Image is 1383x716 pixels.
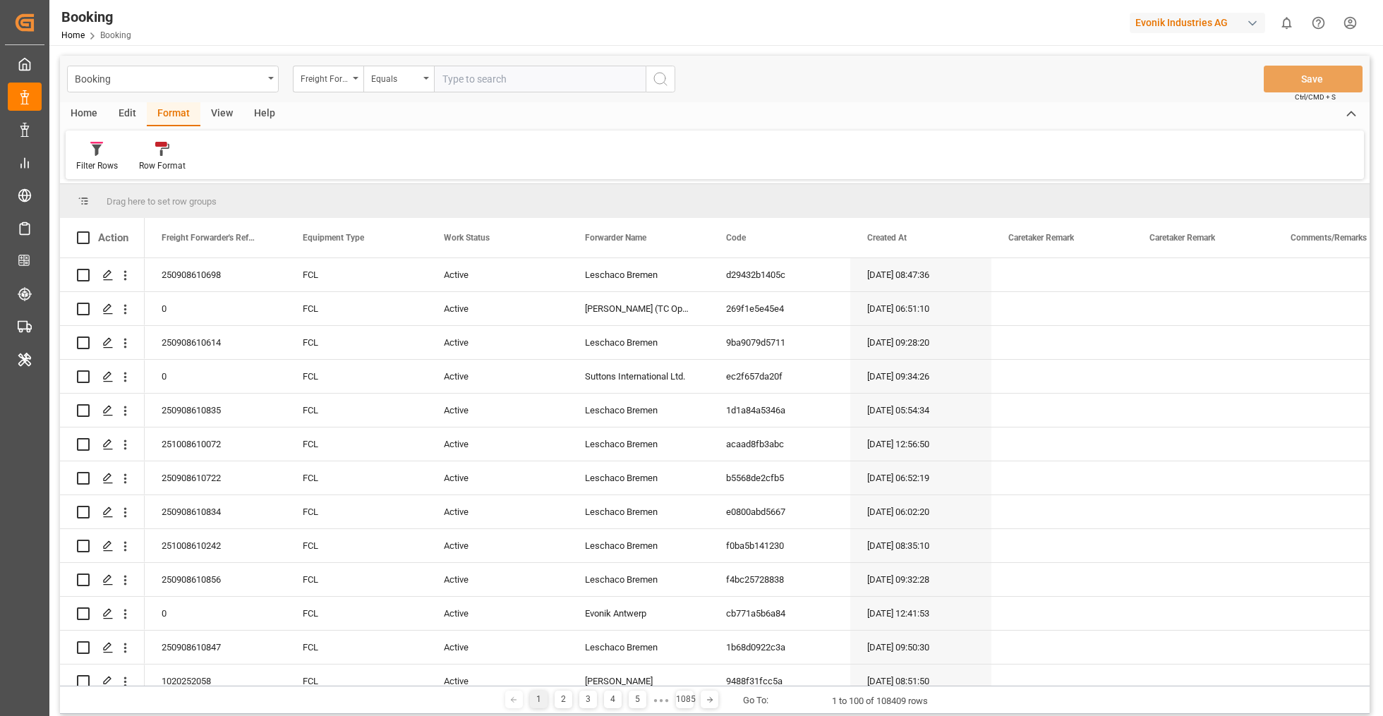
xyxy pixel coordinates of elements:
[555,691,572,708] div: 2
[60,529,145,563] div: Press SPACE to select this row.
[646,66,675,92] button: search button
[568,529,709,562] div: Leschaco Bremen
[568,495,709,528] div: Leschaco Bremen
[530,691,548,708] div: 1
[850,427,991,461] div: [DATE] 12:56:50
[579,691,597,708] div: 3
[145,394,286,427] div: 250908610835
[286,495,427,528] div: FCL
[850,665,991,698] div: [DATE] 08:51:50
[145,292,286,325] div: 0
[1303,7,1334,39] button: Help Center
[107,196,217,207] span: Drag here to set row groups
[286,360,427,393] div: FCL
[60,292,145,326] div: Press SPACE to select this row.
[709,495,850,528] div: e0800abd5667
[139,159,186,172] div: Row Format
[145,326,286,359] div: 250908610614
[145,631,286,664] div: 250908610847
[1291,233,1367,243] span: Comments/Remarks
[427,258,568,291] div: Active
[363,66,434,92] button: open menu
[427,563,568,596] div: Active
[568,326,709,359] div: Leschaco Bremen
[286,665,427,698] div: FCL
[568,631,709,664] div: Leschaco Bremen
[568,360,709,393] div: Suttons International Ltd.
[145,563,286,596] div: 250908610856
[709,563,850,596] div: f4bc25728838
[371,69,419,85] div: Equals
[60,461,145,495] div: Press SPACE to select this row.
[162,233,256,243] span: Freight Forwarder's Reference No.
[568,427,709,461] div: Leschaco Bremen
[145,495,286,528] div: 250908610834
[301,69,349,85] div: Freight Forwarder's Reference No.
[147,102,200,126] div: Format
[850,258,991,291] div: [DATE] 08:47:36
[604,691,622,708] div: 4
[427,495,568,528] div: Active
[709,665,850,698] div: 9488f31fcc5a
[60,631,145,665] div: Press SPACE to select this row.
[286,326,427,359] div: FCL
[743,693,768,708] div: Go To:
[568,597,709,630] div: Evonik Antwerp
[60,394,145,427] div: Press SPACE to select this row.
[850,631,991,664] div: [DATE] 09:50:30
[286,631,427,664] div: FCL
[1264,66,1363,92] button: Save
[726,233,746,243] span: Code
[850,461,991,494] div: [DATE] 06:52:19
[850,563,991,596] div: [DATE] 09:32:28
[427,665,568,698] div: Active
[67,66,279,92] button: open menu
[427,427,568,461] div: Active
[832,694,928,708] div: 1 to 100 of 108409 rows
[60,495,145,529] div: Press SPACE to select this row.
[850,597,991,630] div: [DATE] 12:41:53
[286,427,427,461] div: FCL
[1008,233,1074,243] span: Caretaker Remark
[60,326,145,360] div: Press SPACE to select this row.
[427,292,568,325] div: Active
[293,66,363,92] button: open menu
[286,461,427,494] div: FCL
[200,102,243,126] div: View
[568,461,709,494] div: Leschaco Bremen
[709,360,850,393] div: ec2f657da20f
[286,258,427,291] div: FCL
[76,159,118,172] div: Filter Rows
[145,258,286,291] div: 250908610698
[60,597,145,631] div: Press SPACE to select this row.
[1130,13,1265,33] div: Evonik Industries AG
[653,695,669,705] div: ● ● ●
[60,427,145,461] div: Press SPACE to select this row.
[145,461,286,494] div: 250908610722
[444,233,490,243] span: Work Status
[60,665,145,698] div: Press SPACE to select this row.
[629,691,646,708] div: 5
[709,631,850,664] div: 1b68d0922c3a
[427,597,568,630] div: Active
[709,427,850,461] div: acaad8fb3abc
[286,597,427,630] div: FCL
[850,292,991,325] div: [DATE] 06:51:10
[145,665,286,698] div: 1020252058
[145,529,286,562] div: 251008610242
[850,529,991,562] div: [DATE] 08:35:10
[98,231,128,244] div: Action
[434,66,646,92] input: Type to search
[427,326,568,359] div: Active
[286,563,427,596] div: FCL
[108,102,147,126] div: Edit
[850,326,991,359] div: [DATE] 09:28:20
[709,597,850,630] div: cb771a5b6a84
[145,597,286,630] div: 0
[243,102,286,126] div: Help
[1130,9,1271,36] button: Evonik Industries AG
[1149,233,1215,243] span: Caretaker Remark
[60,258,145,292] div: Press SPACE to select this row.
[60,563,145,597] div: Press SPACE to select this row.
[850,394,991,427] div: [DATE] 05:54:34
